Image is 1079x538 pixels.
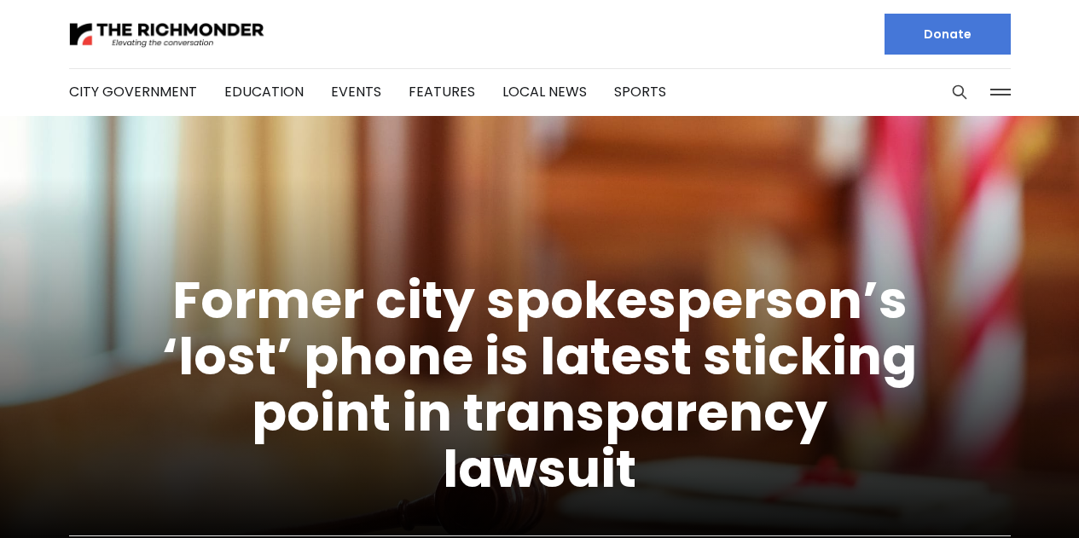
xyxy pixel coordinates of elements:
a: Events [331,82,381,101]
a: City Government [69,82,197,101]
a: Education [224,82,304,101]
a: Former city spokesperson’s ‘lost’ phone is latest sticking point in transparency lawsuit [162,264,917,505]
img: The Richmonder [69,20,265,49]
a: Donate [885,14,1011,55]
button: Search this site [947,79,972,105]
a: Local News [502,82,587,101]
a: Features [409,82,475,101]
iframe: portal-trigger [935,454,1079,538]
a: Sports [614,82,666,101]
